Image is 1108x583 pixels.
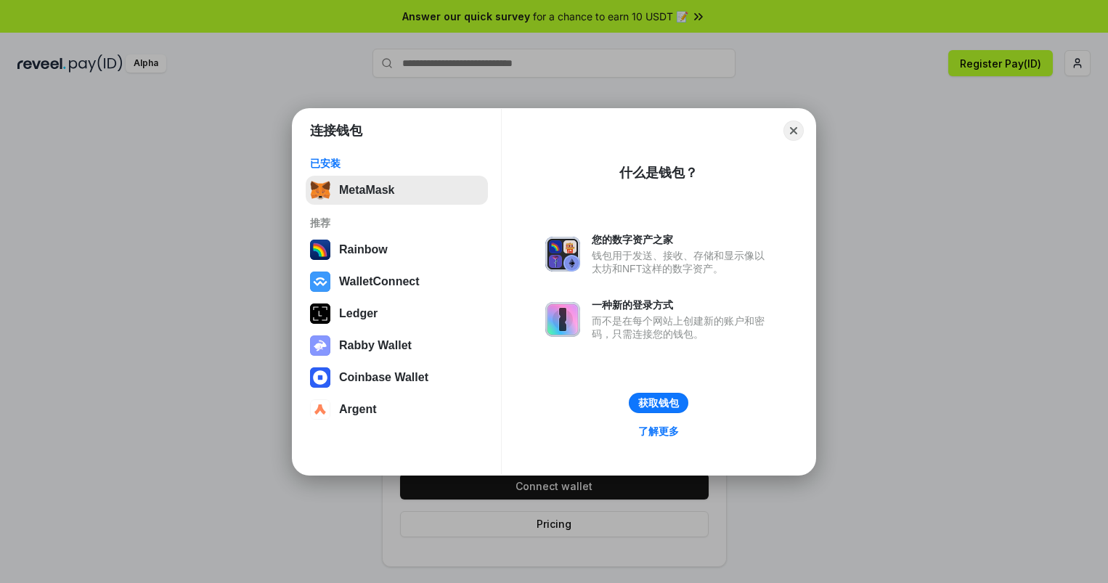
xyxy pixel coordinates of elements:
div: 了解更多 [638,425,679,438]
img: svg+xml,%3Csvg%20xmlns%3D%22http%3A%2F%2Fwww.w3.org%2F2000%2Fsvg%22%20fill%3D%22none%22%20viewBox... [545,237,580,272]
img: svg+xml,%3Csvg%20width%3D%2228%22%20height%3D%2228%22%20viewBox%3D%220%200%2028%2028%22%20fill%3D... [310,367,330,388]
img: svg+xml,%3Csvg%20width%3D%22120%22%20height%3D%22120%22%20viewBox%3D%220%200%20120%20120%22%20fil... [310,240,330,260]
div: Ledger [339,307,378,320]
div: 而不是在每个网站上创建新的账户和密码，只需连接您的钱包。 [592,314,772,341]
h1: 连接钱包 [310,122,362,139]
a: 了解更多 [630,422,688,441]
div: 您的数字资产之家 [592,233,772,246]
img: svg+xml,%3Csvg%20fill%3D%22none%22%20height%3D%2233%22%20viewBox%3D%220%200%2035%2033%22%20width%... [310,180,330,200]
div: 什么是钱包？ [619,164,698,182]
div: 已安装 [310,157,484,170]
button: Argent [306,395,488,424]
img: svg+xml,%3Csvg%20xmlns%3D%22http%3A%2F%2Fwww.w3.org%2F2000%2Fsvg%22%20fill%3D%22none%22%20viewBox... [545,302,580,337]
button: Rabby Wallet [306,331,488,360]
div: Rabby Wallet [339,339,412,352]
button: Ledger [306,299,488,328]
img: svg+xml,%3Csvg%20width%3D%2228%22%20height%3D%2228%22%20viewBox%3D%220%200%2028%2028%22%20fill%3D... [310,399,330,420]
button: Rainbow [306,235,488,264]
div: 钱包用于发送、接收、存储和显示像以太坊和NFT这样的数字资产。 [592,249,772,275]
div: Rainbow [339,243,388,256]
div: 一种新的登录方式 [592,298,772,311]
button: MetaMask [306,176,488,205]
div: 推荐 [310,216,484,229]
div: 获取钱包 [638,396,679,409]
button: Coinbase Wallet [306,363,488,392]
div: Coinbase Wallet [339,371,428,384]
img: svg+xml,%3Csvg%20xmlns%3D%22http%3A%2F%2Fwww.w3.org%2F2000%2Fsvg%22%20width%3D%2228%22%20height%3... [310,303,330,324]
div: WalletConnect [339,275,420,288]
button: 获取钱包 [629,393,688,413]
button: WalletConnect [306,267,488,296]
img: svg+xml,%3Csvg%20width%3D%2228%22%20height%3D%2228%22%20viewBox%3D%220%200%2028%2028%22%20fill%3D... [310,272,330,292]
div: MetaMask [339,184,394,197]
div: Argent [339,403,377,416]
button: Close [783,121,804,141]
img: svg+xml,%3Csvg%20xmlns%3D%22http%3A%2F%2Fwww.w3.org%2F2000%2Fsvg%22%20fill%3D%22none%22%20viewBox... [310,335,330,356]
